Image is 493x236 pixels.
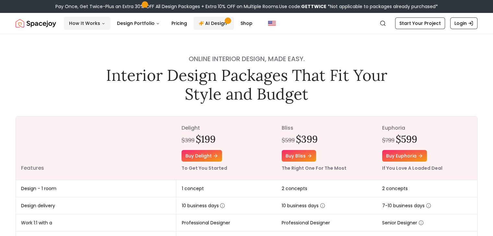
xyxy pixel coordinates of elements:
small: To Get You Started [182,165,227,171]
button: How It Works [64,17,111,30]
div: Pay Once, Get Twice-Plus an Extra 30% OFF All Design Packages + Extra 10% OFF on Multiple Rooms. [55,3,438,10]
h1: Interior Design Packages That Fit Your Style and Budget [101,66,392,103]
button: Design Portfolio [112,17,165,30]
span: 2 concepts [282,185,307,192]
td: Design delivery [16,197,176,214]
b: GETTWICE [301,3,326,10]
th: Features [16,116,176,180]
a: Start Your Project [395,17,445,29]
small: The Right One For The Most [282,165,346,171]
nav: Main [64,17,258,30]
span: Professional Designer [282,220,330,226]
p: delight [182,124,271,132]
span: 10 business days [182,202,225,209]
span: Use code: [279,3,326,10]
a: AI Design [194,17,234,30]
nav: Global [16,13,477,34]
span: Senior Designer [382,220,424,226]
a: Pricing [166,17,192,30]
div: $399 [182,136,194,145]
div: $799 [382,136,394,145]
a: Login [450,17,477,29]
p: bliss [282,124,371,132]
span: 10 business days [282,202,325,209]
h4: Online interior design, made easy. [101,54,392,63]
p: euphoria [382,124,472,132]
img: Spacejoy Logo [16,17,56,30]
small: If You Love A Loaded Deal [382,165,442,171]
span: 2 concepts [382,185,408,192]
a: Buy delight [182,150,222,162]
span: *Not applicable to packages already purchased* [326,3,438,10]
h2: $599 [396,133,417,145]
h2: $399 [296,133,318,145]
span: 1 concept [182,185,204,192]
a: Shop [235,17,258,30]
span: 7-10 business days [382,202,431,209]
a: Buy euphoria [382,150,427,162]
div: $599 [282,136,295,145]
span: Professional Designer [182,220,230,226]
td: Work 1:1 with a [16,214,176,231]
img: United States [268,19,276,27]
a: Buy bliss [282,150,316,162]
a: Spacejoy [16,17,56,30]
td: Design - 1 room [16,180,176,197]
h2: $199 [196,133,216,145]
